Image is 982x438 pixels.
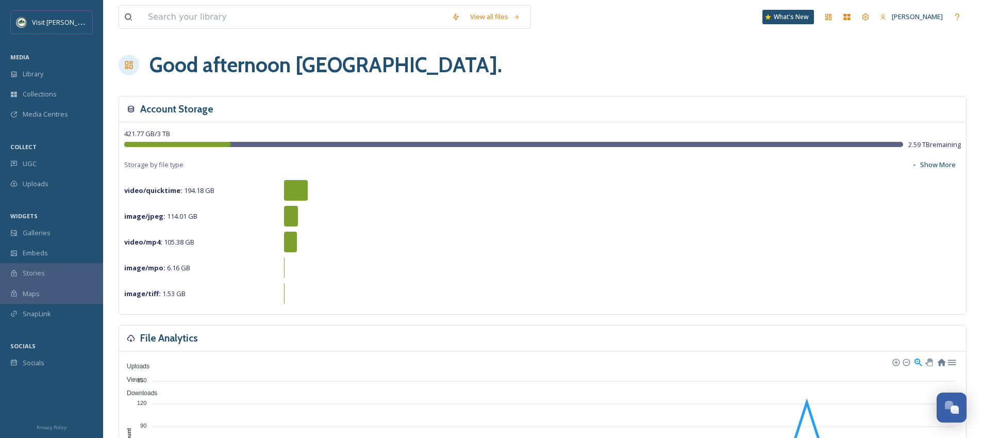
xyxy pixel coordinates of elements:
span: 105.38 GB [124,237,194,247]
span: Media Centres [23,109,68,119]
span: 6.16 GB [124,263,190,272]
a: Privacy Policy [37,420,66,433]
tspan: 120 [137,400,146,406]
span: COLLECT [10,143,37,151]
div: Reset Zoom [937,357,945,366]
span: Galleries [23,228,51,238]
span: SnapLink [23,309,51,319]
span: Collections [23,89,57,99]
span: Uploads [119,363,149,370]
h3: Account Storage [140,102,213,117]
a: [PERSON_NAME] [875,7,948,27]
button: Open Chat [937,393,967,423]
span: UGC [23,159,37,169]
strong: video/quicktime : [124,186,182,195]
span: 194.18 GB [124,186,214,195]
button: Show More [906,155,961,175]
span: Uploads [23,179,48,189]
span: 114.01 GB [124,212,197,221]
h1: Good afternoon [GEOGRAPHIC_DATA] . [149,50,502,80]
span: SOCIALS [10,342,36,350]
span: 2.59 TB remaining [908,140,961,150]
span: Visit [PERSON_NAME] [32,17,97,27]
span: 1.53 GB [124,289,186,298]
span: Downloads [119,390,157,397]
span: Views [119,376,143,383]
span: Library [23,69,43,79]
div: Zoom Out [902,358,909,365]
tspan: 150 [137,377,146,383]
a: View all files [465,7,525,27]
span: Privacy Policy [37,424,66,431]
span: Stories [23,268,45,278]
span: Embeds [23,248,48,258]
img: Unknown.png [16,17,27,27]
span: Socials [23,358,44,368]
span: WIDGETS [10,212,38,220]
div: Menu [947,357,956,366]
strong: image/mpo : [124,263,165,272]
span: [PERSON_NAME] [892,12,943,21]
div: Selection Zoom [913,357,922,366]
h3: File Analytics [140,331,198,346]
span: Maps [23,289,40,299]
span: 421.77 GB / 3 TB [124,129,170,138]
input: Search your library [143,6,446,28]
strong: video/mp4 : [124,237,162,247]
div: Zoom In [892,358,899,365]
tspan: 90 [140,423,146,429]
span: MEDIA [10,53,29,61]
span: Storage by file type [124,160,184,170]
div: Panning [925,359,931,365]
a: What's New [762,10,814,24]
strong: image/tiff : [124,289,161,298]
strong: image/jpeg : [124,212,165,221]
